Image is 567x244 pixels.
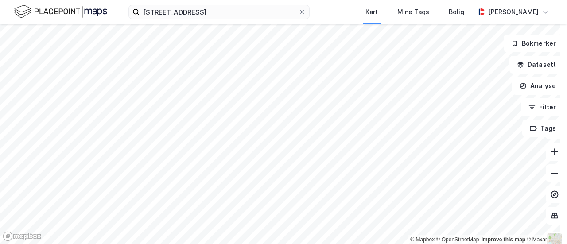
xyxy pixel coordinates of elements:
[523,201,567,244] div: Kontrollprogram for chat
[504,35,563,52] button: Bokmerker
[488,7,539,17] div: [PERSON_NAME]
[14,4,107,19] img: logo.f888ab2527a4732fd821a326f86c7f29.svg
[436,236,479,243] a: OpenStreetMap
[521,98,563,116] button: Filter
[397,7,429,17] div: Mine Tags
[365,7,378,17] div: Kart
[449,7,464,17] div: Bolig
[512,77,563,95] button: Analyse
[3,231,42,241] a: Mapbox homepage
[509,56,563,74] button: Datasett
[410,236,435,243] a: Mapbox
[482,236,525,243] a: Improve this map
[523,201,567,244] iframe: Chat Widget
[522,120,563,137] button: Tags
[140,5,299,19] input: Søk på adresse, matrikkel, gårdeiere, leietakere eller personer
